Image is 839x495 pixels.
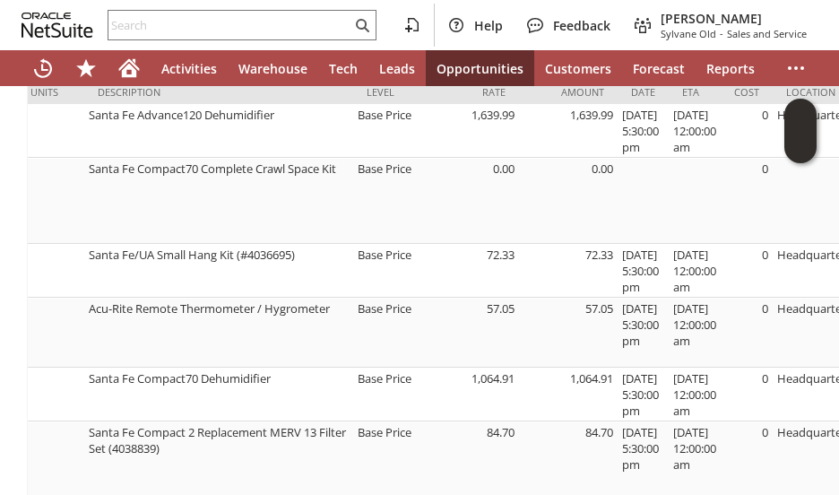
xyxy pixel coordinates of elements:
span: Oracle Guided Learning Widget. To move around, please hold and drag [784,132,817,164]
td: 1,639.99 [519,104,618,158]
div: ETA [682,85,707,99]
input: Search [108,14,351,36]
td: Base Price [353,104,420,158]
span: Sales and Service [727,27,807,40]
td: 1,064.91 [519,368,618,421]
td: 0.00 [420,158,519,244]
a: Opportunities [426,50,534,86]
span: Tech [329,60,358,77]
span: Warehouse [238,60,307,77]
span: Opportunities [437,60,523,77]
td: 72.33 [420,244,519,298]
td: Santa Fe Advance120 Dehumidifier [84,104,353,158]
td: [DATE] 12:00:00 am [669,244,721,298]
svg: Search [351,14,373,36]
span: - [720,27,723,40]
a: Home [108,50,151,86]
a: Reports [696,50,765,86]
td: Santa Fe Compact70 Dehumidifier [84,368,353,421]
span: Feedback [553,17,610,34]
td: 0 [721,244,773,298]
span: Reports [706,60,755,77]
td: 0 [721,158,773,244]
div: More menus [774,50,817,86]
a: Activities [151,50,228,86]
a: Customers [534,50,622,86]
td: 57.05 [519,298,618,368]
td: Santa Fe Compact70 Complete Crawl Space Kit [84,158,353,244]
td: Base Price [353,368,420,421]
svg: Recent Records [32,57,54,79]
span: Forecast [633,60,685,77]
td: [DATE] 5:30:00 pm [618,244,669,298]
span: Customers [545,60,611,77]
td: 57.05 [420,298,519,368]
div: Units [30,85,71,99]
td: Santa Fe/UA Small Hang Kit (#4036695) [84,244,353,298]
a: Recent Records [22,50,65,86]
a: Leads [368,50,426,86]
td: Acu-Rite Remote Thermometer / Hygrometer [84,298,353,368]
td: [DATE] 12:00:00 am [669,104,721,158]
span: Leads [379,60,415,77]
a: Tech [318,50,368,86]
td: Base Price [353,244,420,298]
div: Amount [532,85,604,99]
span: [PERSON_NAME] [661,10,807,27]
a: Warehouse [228,50,318,86]
td: Base Price [353,158,420,244]
iframe: Click here to launch Oracle Guided Learning Help Panel [784,99,817,163]
td: 1,064.91 [420,368,519,421]
td: Base Price [353,298,420,368]
span: Help [474,17,503,34]
div: Rate [434,85,506,99]
a: Forecast [622,50,696,86]
span: Activities [161,60,217,77]
td: [DATE] 5:30:00 pm [618,104,669,158]
td: [DATE] 5:30:00 pm [618,298,669,368]
svg: Home [118,57,140,79]
td: 72.33 [519,244,618,298]
div: Shortcuts [65,50,108,86]
td: [DATE] 12:00:00 am [669,368,721,421]
td: 0 [721,298,773,368]
td: [DATE] 12:00:00 am [669,298,721,368]
td: 0.00 [519,158,618,244]
td: [DATE] 5:30:00 pm [618,368,669,421]
td: 0 [721,368,773,421]
span: Sylvane Old [661,27,716,40]
div: Description [98,85,340,99]
svg: Shortcuts [75,57,97,79]
svg: logo [22,13,93,38]
td: 0 [721,104,773,158]
td: 1,639.99 [420,104,519,158]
